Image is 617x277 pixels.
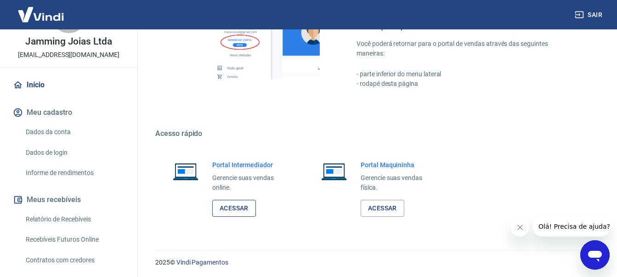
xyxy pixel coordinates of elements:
[11,75,126,95] a: Início
[357,79,573,89] p: - rodapé desta página
[315,160,353,182] img: Imagem de um notebook aberto
[212,173,287,192] p: Gerencie suas vendas online.
[11,190,126,210] button: Meus recebíveis
[155,258,595,267] p: 2025 ©
[533,216,610,237] iframe: Message from company
[25,37,112,46] p: Jamming Joias Ltda
[22,164,126,182] a: Informe de rendimentos
[18,50,119,60] p: [EMAIL_ADDRESS][DOMAIN_NAME]
[357,69,573,79] p: - parte inferior do menu lateral
[155,129,595,138] h5: Acesso rápido
[212,160,287,170] h6: Portal Intermediador
[212,200,256,217] a: Acessar
[22,123,126,141] a: Dados da conta
[361,200,404,217] a: Acessar
[357,39,573,58] p: Você poderá retornar para o portal de vendas através das seguintes maneiras:
[580,240,610,270] iframe: Button to launch messaging window
[6,6,77,14] span: Olá! Precisa de ajuda?
[361,173,436,192] p: Gerencie suas vendas física.
[22,143,126,162] a: Dados de login
[22,251,126,270] a: Contratos com credores
[11,102,126,123] button: Meu cadastro
[22,210,126,229] a: Relatório de Recebíveis
[22,230,126,249] a: Recebíveis Futuros Online
[573,6,606,23] button: Sair
[166,160,205,182] img: Imagem de um notebook aberto
[361,160,436,170] h6: Portal Maquininha
[511,218,529,237] iframe: Close message
[176,259,228,266] a: Vindi Pagamentos
[11,0,71,28] img: Vindi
